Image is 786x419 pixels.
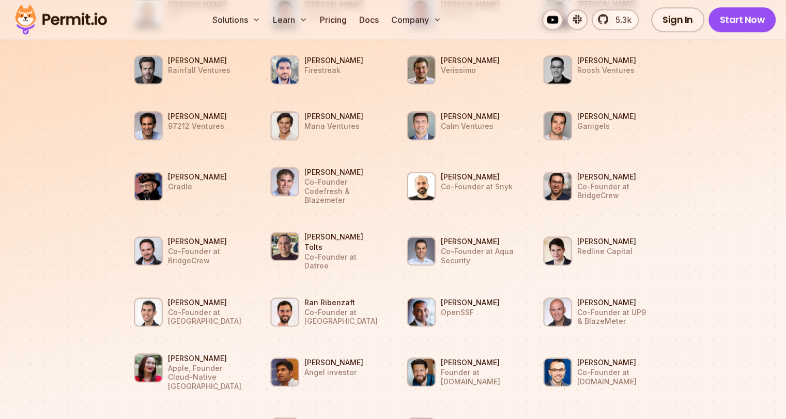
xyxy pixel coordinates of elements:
[577,357,653,368] h3: [PERSON_NAME]
[134,55,163,84] img: Ron Rofe Rainfall Ventures
[270,167,299,196] img: Dan Benger Co-Founder Codefresh & Blazemeter
[304,308,380,326] p: Co-Founder at [GEOGRAPHIC_DATA]
[270,111,299,140] img: Morgan Schwanke Mana Ventures
[168,122,227,131] p: 97212 Ventures
[441,172,513,182] h3: [PERSON_NAME]
[316,9,351,30] a: Pricing
[543,236,572,265] img: Benno Jering Redline Capital
[441,55,500,66] h3: [PERSON_NAME]
[577,111,636,122] h3: [PERSON_NAME]
[134,353,163,382] img: Cheryl Hung Apple, Founder Cloud-Native London
[134,172,163,201] img: Baruch Sadogursky Gradle
[577,368,653,386] p: Co-Founder at [DOMAIN_NAME]
[441,236,516,247] h3: [PERSON_NAME]
[543,111,572,140] img: Paul Grossinger Ganigels
[577,55,636,66] h3: [PERSON_NAME]
[208,9,265,30] button: Solutions
[577,308,653,326] p: Co-Founder at UP9 & BlazeMeter
[543,172,572,201] img: Barak Schoster Co-Founder at BridgeCrew
[168,172,227,182] h3: [PERSON_NAME]
[270,55,299,84] img: Amir Rustamzadeh Firestreak
[304,122,363,131] p: Mana Ventures
[407,172,436,201] img: Danny Grander Co-Founder at Snyk
[543,55,572,84] img: Ivan Taranenko Roosh Ventures
[441,308,500,317] p: OpenSSF
[304,357,363,368] h3: [PERSON_NAME]
[441,357,516,368] h3: [PERSON_NAME]
[355,9,383,30] a: Docs
[577,236,636,247] h3: [PERSON_NAME]
[270,297,299,326] img: Ran Ribenzaft Co-Founder at Epsagon
[441,111,500,122] h3: [PERSON_NAME]
[168,297,243,308] h3: [PERSON_NAME]
[168,182,227,191] p: Gradle
[577,247,636,256] p: Redline Capital
[407,55,436,84] img: Alex Oppenheimer Verissimo
[304,55,363,66] h3: [PERSON_NAME]
[708,7,776,32] a: Start Now
[134,297,163,326] img: Nitzan Shapira Co-Founder at Epsagon
[168,247,243,265] p: Co-Founder at BridgeCrew
[304,252,380,271] p: Co-Founder at Datree
[577,182,653,200] p: Co-Founder at BridgeCrew
[651,7,704,32] a: Sign In
[609,13,631,26] span: 5.3k
[168,308,243,326] p: Co-Founder at [GEOGRAPHIC_DATA]
[168,236,243,247] h3: [PERSON_NAME]
[441,247,516,265] p: Co-Founder at Aqua Security
[10,2,112,37] img: Permit logo
[168,55,230,66] h3: [PERSON_NAME]
[577,172,653,182] h3: [PERSON_NAME]
[543,297,572,326] img: Alon Girmonsky Co-Founder at UP9 & BlazeMeter
[304,232,380,252] h3: [PERSON_NAME] Tolts
[168,364,243,391] p: Apple, Founder Cloud-Native [GEOGRAPHIC_DATA]
[270,357,299,386] img: Prasanna Srikhanta Angel investor
[441,122,500,131] p: Calm Ventures
[168,111,227,122] h3: [PERSON_NAME]
[577,66,636,75] p: Roosh Ventures
[577,297,653,308] h3: [PERSON_NAME]
[441,182,513,191] p: Co-Founder at Snyk
[304,297,380,308] h3: Ran Ribenzaft
[304,368,363,377] p: Angel investor
[407,236,436,265] img: Amir Jerbi Co-Founder at Aqua Security
[304,111,363,122] h3: [PERSON_NAME]
[592,9,639,30] a: 5.3k
[134,236,163,265] img: Guy Eisenkot Co-Founder at BridgeCrew
[134,111,163,140] img: Eyal Bino 97212 Ventures
[168,66,230,75] p: Rainfall Ventures
[168,353,243,364] h3: [PERSON_NAME]
[304,177,387,205] p: Co-Founder Codefresh & Blazemeter
[577,122,636,131] p: Ganigels
[407,357,436,386] img: Ben Dowling Founder at IPinfo.io
[407,297,436,326] img: Omkhar Arasaratnam OpenSSF
[270,232,299,261] img: Shimon Tolts Co-Founder at Datree
[407,111,436,140] img: Zach Ginsburg Calm Ventures
[441,368,516,386] p: Founder at [DOMAIN_NAME]
[441,297,500,308] h3: [PERSON_NAME]
[304,167,387,177] h3: [PERSON_NAME]
[304,66,363,75] p: Firestreak
[269,9,312,30] button: Learn
[441,66,500,75] p: Verissimo
[387,9,445,30] button: Company
[543,357,572,386] img: Randall Kent Co-Founder at Cypress.io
